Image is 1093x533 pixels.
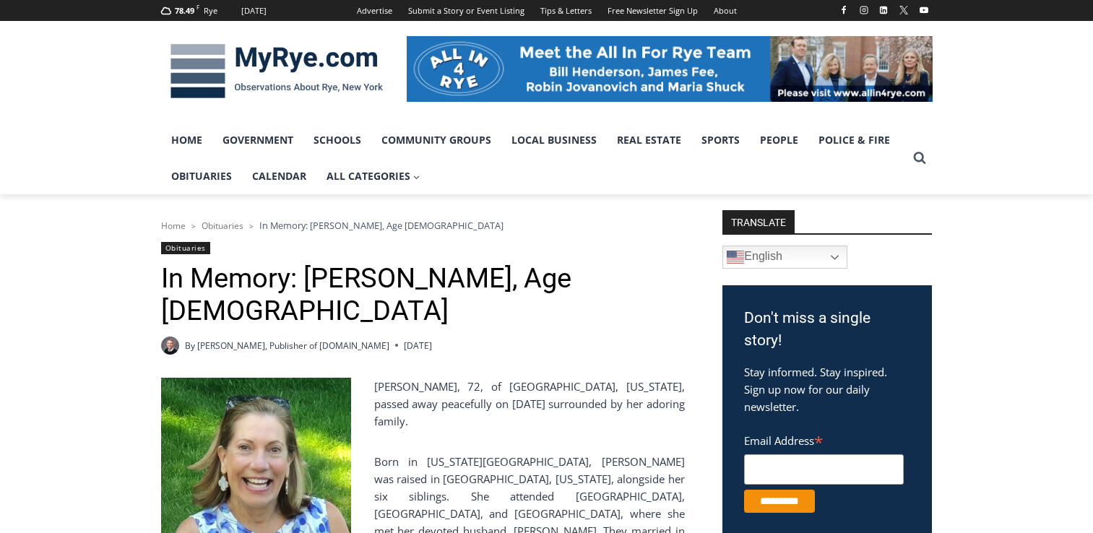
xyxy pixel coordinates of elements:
[175,5,194,16] span: 78.49
[197,339,389,352] a: [PERSON_NAME], Publisher of [DOMAIN_NAME]
[371,122,501,158] a: Community Groups
[161,34,392,109] img: MyRye.com
[691,122,750,158] a: Sports
[161,242,210,254] a: Obituaries
[241,4,267,17] div: [DATE]
[191,221,196,231] span: >
[404,339,432,352] time: [DATE]
[196,3,199,11] span: F
[161,218,685,233] nav: Breadcrumbs
[161,378,685,430] p: [PERSON_NAME], 72, of [GEOGRAPHIC_DATA], [US_STATE], passed away peacefully on [DATE] surrounded ...
[185,339,195,352] span: By
[303,122,371,158] a: Schools
[212,122,303,158] a: Government
[242,158,316,194] a: Calendar
[161,122,907,195] nav: Primary Navigation
[161,262,685,328] h1: In Memory: [PERSON_NAME], Age [DEMOGRAPHIC_DATA]
[161,337,179,355] a: Author image
[808,122,900,158] a: Police & Fire
[249,221,254,231] span: >
[327,168,420,184] span: All Categories
[744,307,910,352] h3: Don't miss a single story!
[316,158,431,194] a: All Categories
[607,122,691,158] a: Real Estate
[722,246,847,269] a: English
[895,1,912,19] a: X
[722,210,795,233] strong: TRANSLATE
[875,1,892,19] a: Linkedin
[750,122,808,158] a: People
[259,219,504,232] span: In Memory: [PERSON_NAME], Age [DEMOGRAPHIC_DATA]
[744,426,904,452] label: Email Address
[161,158,242,194] a: Obituaries
[202,220,243,232] a: Obituaries
[915,1,933,19] a: YouTube
[161,122,212,158] a: Home
[501,122,607,158] a: Local Business
[161,220,186,232] a: Home
[835,1,852,19] a: Facebook
[727,248,744,266] img: en
[204,4,217,17] div: Rye
[407,36,933,101] img: All in for Rye
[855,1,873,19] a: Instagram
[907,145,933,171] button: View Search Form
[744,363,910,415] p: Stay informed. Stay inspired. Sign up now for our daily newsletter.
